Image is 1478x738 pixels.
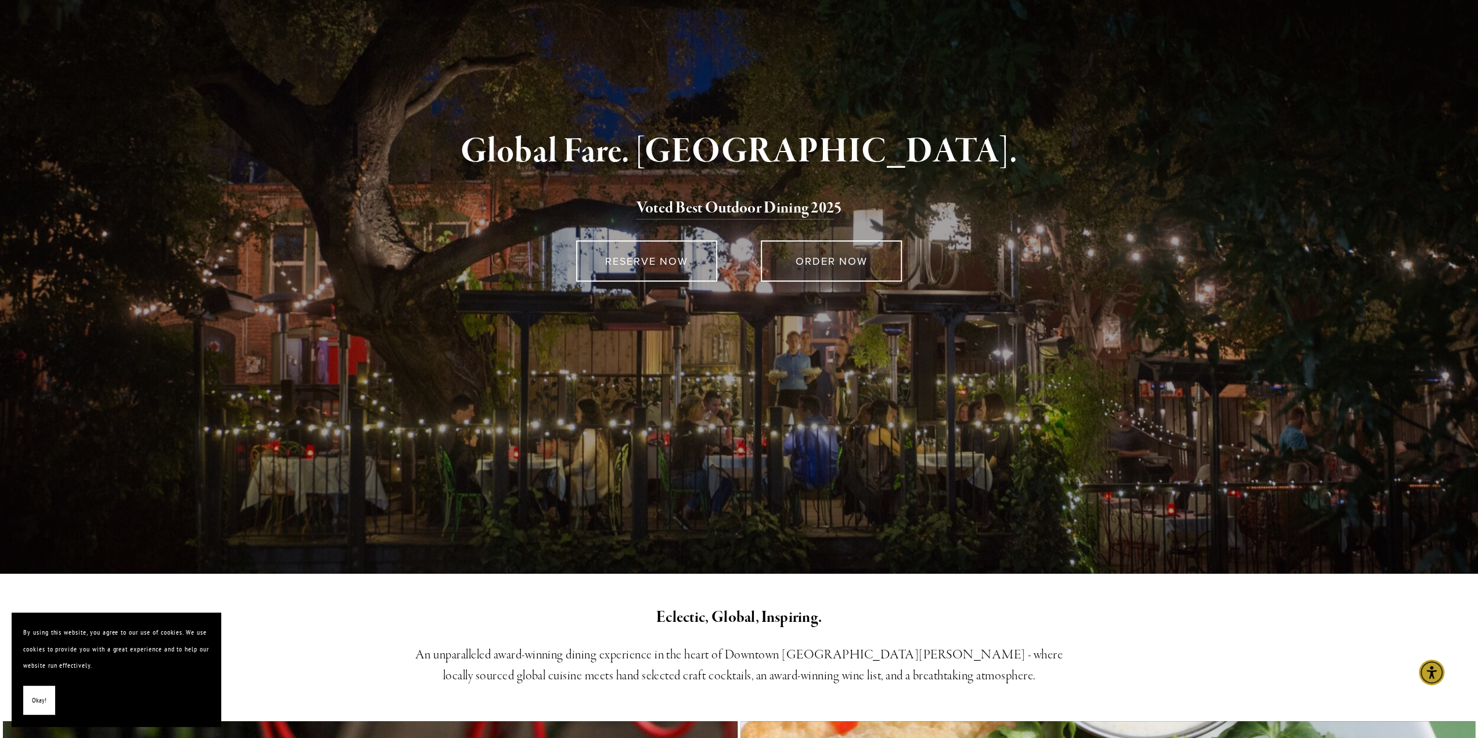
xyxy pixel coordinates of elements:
h2: Eclectic, Global, Inspiring. [401,606,1078,630]
a: ORDER NOW [761,240,902,282]
strong: Global Fare. [GEOGRAPHIC_DATA]. [461,129,1017,174]
a: Voted Best Outdoor Dining 202 [636,198,834,220]
span: Okay! [32,692,46,709]
h3: An unparalleled award-winning dining experience in the heart of Downtown [GEOGRAPHIC_DATA][PERSON... [401,645,1078,686]
section: Cookie banner [12,613,221,726]
div: Accessibility Menu [1419,660,1444,685]
h2: 5 [401,196,1078,221]
a: RESERVE NOW [576,240,717,282]
p: By using this website, you agree to our use of cookies. We use cookies to provide you with a grea... [23,624,209,674]
button: Okay! [23,686,55,715]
